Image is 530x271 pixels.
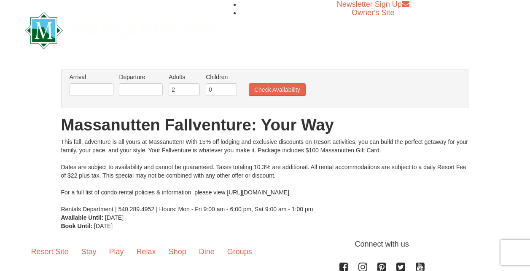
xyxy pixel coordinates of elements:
[61,138,469,213] div: This fall, adventure is all yours at Massanutten! With 15% off lodging and exclusive discounts on...
[75,239,103,265] a: Stay
[193,239,221,265] a: Dine
[169,73,200,81] label: Adults
[119,73,163,81] label: Departure
[249,83,306,96] button: Check Availability
[105,214,124,221] span: [DATE]
[70,73,113,81] label: Arrival
[206,73,237,81] label: Children
[103,239,130,265] a: Play
[221,239,258,265] a: Groups
[352,8,394,17] a: Owner's Site
[61,214,104,221] strong: Available Until:
[25,19,218,39] a: Massanutten Resort
[25,239,506,250] p: Connect with us
[130,239,162,265] a: Relax
[61,117,469,133] h1: Massanutten Fallventure: Your Way
[94,223,113,229] span: [DATE]
[61,223,93,229] strong: Book Until:
[25,239,75,265] a: Resort Site
[25,12,218,49] img: Massanutten Resort Logo
[162,239,193,265] a: Shop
